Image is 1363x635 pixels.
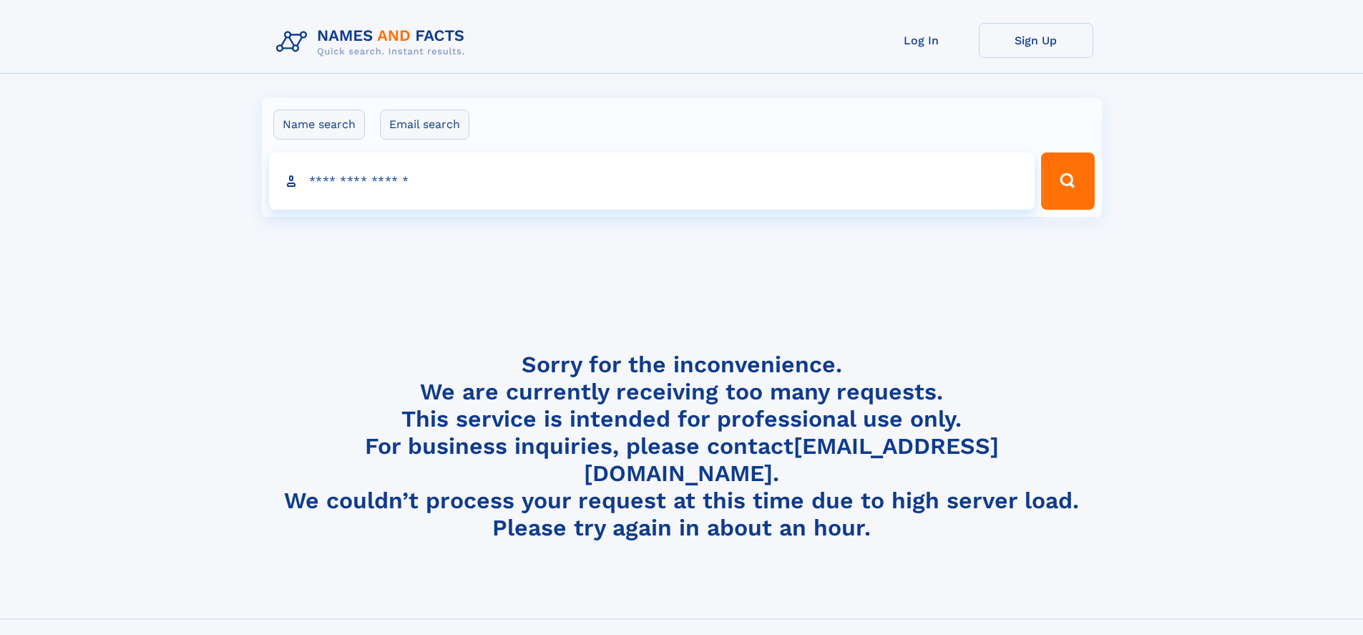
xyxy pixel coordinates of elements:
[979,23,1093,58] a: Sign Up
[270,351,1093,542] h4: Sorry for the inconvenience. We are currently receiving too many requests. This service is intend...
[380,110,469,140] label: Email search
[584,432,999,487] a: [EMAIL_ADDRESS][DOMAIN_NAME]
[864,23,979,58] a: Log In
[273,110,365,140] label: Name search
[270,23,477,62] img: Logo Names and Facts
[1041,152,1094,210] button: Search Button
[269,152,1035,210] input: search input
